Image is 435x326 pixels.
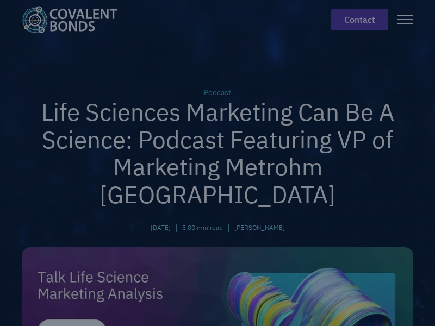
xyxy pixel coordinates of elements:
a: home [22,6,126,33]
a: [PERSON_NAME] [234,223,285,233]
a: contact [331,9,388,30]
img: Covalent Bonds White / Teal Logo [22,6,117,33]
div: | [227,221,230,234]
div: Podcast [22,87,413,98]
div: | [175,221,178,234]
div: 5:00 min read [182,223,223,233]
div: [DATE] [151,223,171,233]
h1: Life Sciences Marketing Can Be A Science: Podcast Featuring VP of Marketing Metrohm [GEOGRAPHIC_D... [22,98,413,208]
